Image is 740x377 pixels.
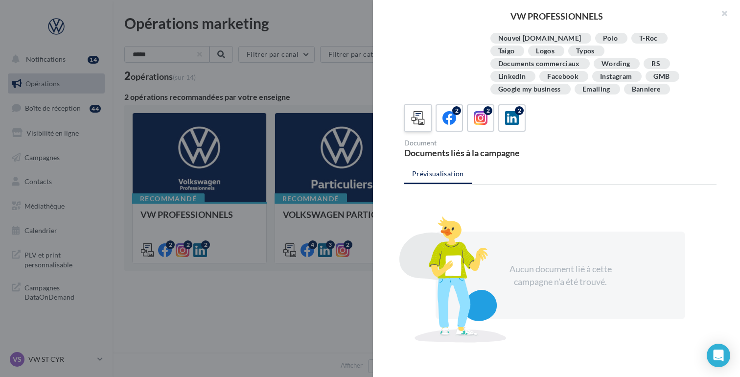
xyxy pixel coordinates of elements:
div: 2 [515,106,524,115]
div: Polo [603,35,618,42]
div: 2 [452,106,461,115]
div: Typos [576,47,595,55]
div: T-Roc [639,35,658,42]
div: Logos [536,47,555,55]
div: Document [404,140,556,146]
div: Wording [601,60,630,68]
div: Instagram [600,73,632,80]
div: Google my business [498,86,561,93]
div: Aucun document lié à cette campagne n'a été trouvé. [498,263,623,288]
div: Taigo [498,47,515,55]
div: 2 [484,106,492,115]
div: Open Intercom Messenger [707,344,730,367]
div: GMB [653,73,670,80]
div: RS [651,60,660,68]
div: Facebook [547,73,578,80]
div: Documents commerciaux [498,60,580,68]
div: Linkedln [498,73,526,80]
div: VW PROFESSIONNELS [389,12,724,21]
div: Banniere [632,86,661,93]
div: Emailing [582,86,610,93]
div: Nouvel [DOMAIN_NAME] [498,35,581,42]
div: Documents liés à la campagne [404,148,556,157]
